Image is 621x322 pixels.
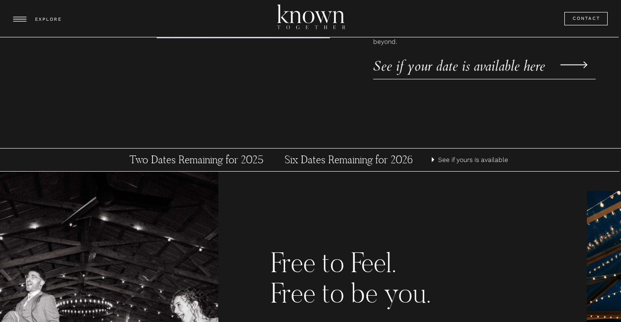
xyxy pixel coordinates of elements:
h2: Proudly serving [GEOGRAPHIC_DATA], [GEOGRAPHIC_DATA], [PERSON_NAME], [GEOGRAPHIC_DATA], [GEOGRAPH... [373,1,517,27]
a: See if your date is available here [373,54,565,68]
a: Contact [573,14,601,23]
h3: EXPLORE [35,15,64,24]
a: Six Dates Remaining for 2026 [263,153,434,167]
a: See if yours is available [438,154,510,166]
a: Two Dates Remaining for 2025 [111,153,282,167]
